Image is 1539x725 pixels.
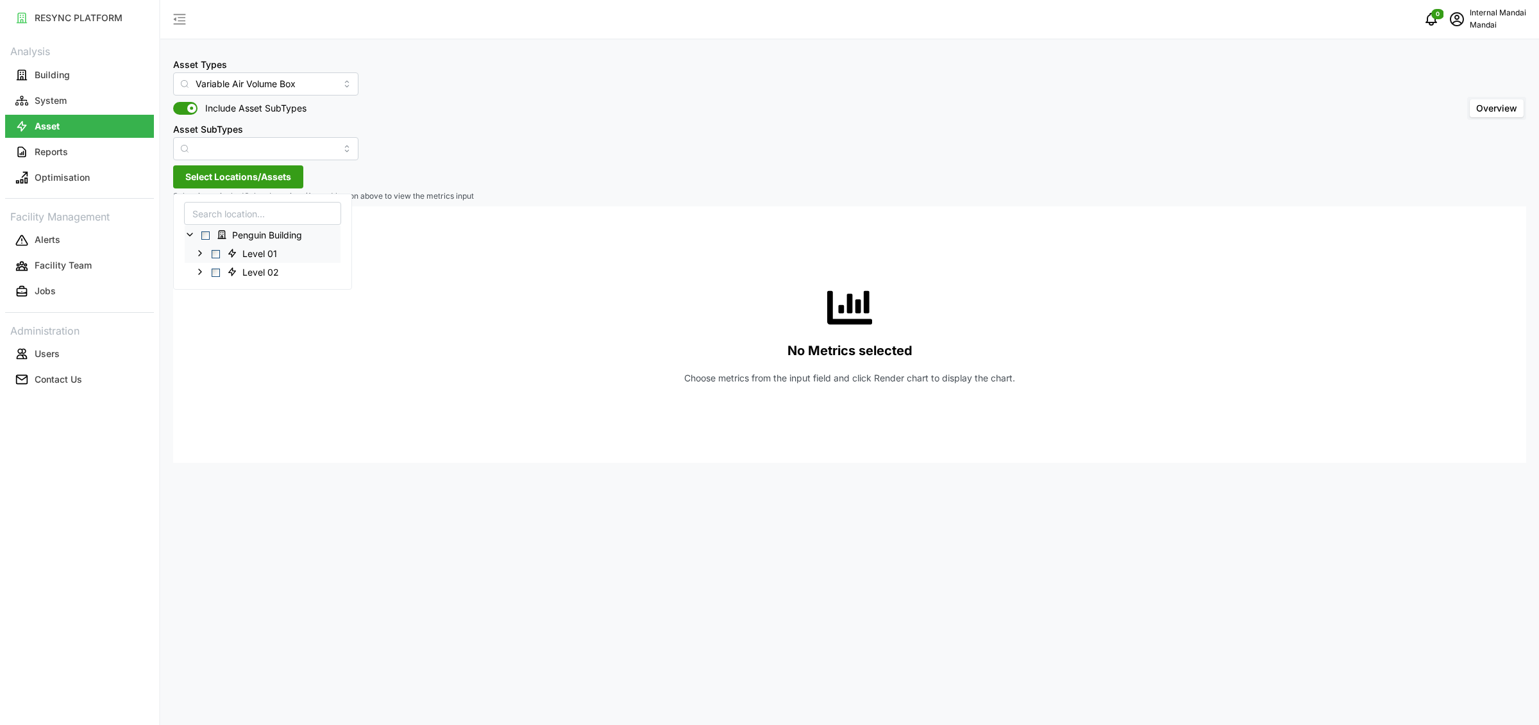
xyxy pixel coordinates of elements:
p: Users [35,347,60,360]
p: Internal Mandai [1470,7,1526,19]
a: Optimisation [5,165,154,190]
label: Asset SubTypes [173,122,243,137]
label: Asset Types [173,58,227,72]
button: notifications [1418,6,1444,32]
span: 0 [1436,10,1440,19]
p: Facility Management [5,206,154,225]
span: Select Penguin Building [201,231,210,240]
p: System [35,94,67,107]
p: Alerts [35,233,60,246]
a: Facility Team [5,253,154,279]
a: RESYNC PLATFORM [5,5,154,31]
button: Optimisation [5,166,154,189]
p: Reports [35,146,68,158]
a: Building [5,62,154,88]
div: Select Locations/Assets [173,194,352,290]
p: No Metrics selected [787,340,912,362]
p: Analysis [5,41,154,60]
input: Search location... [184,202,341,225]
p: Asset [35,120,60,133]
button: RESYNC PLATFORM [5,6,154,29]
button: Contact Us [5,368,154,391]
button: Building [5,63,154,87]
span: Level 02 [222,263,288,279]
button: Reports [5,140,154,163]
p: Mandai [1470,19,1526,31]
span: Overview [1476,103,1517,113]
span: Select Locations/Assets [185,166,291,188]
button: schedule [1444,6,1470,32]
p: Contact Us [35,373,82,386]
button: System [5,89,154,112]
span: Level 01 [242,247,277,260]
span: Penguin Building [232,229,302,242]
button: Facility Team [5,254,154,278]
span: Select Level 02 [212,268,220,276]
a: Reports [5,139,154,165]
p: Choose metrics from the input field and click Render chart to display the chart. [684,372,1015,385]
p: Optimisation [35,171,90,184]
button: Jobs [5,280,154,303]
p: Select items in the 'Select Locations/Assets' button above to view the metrics input [173,191,1526,202]
a: Contact Us [5,367,154,392]
span: Level 01 [222,246,286,261]
button: Users [5,342,154,365]
span: Include Asset SubTypes [198,102,307,115]
p: Facility Team [35,259,92,272]
p: Building [35,69,70,81]
span: Select Level 01 [212,249,220,258]
p: Jobs [35,285,56,297]
button: Asset [5,115,154,138]
button: Select Locations/Assets [173,165,303,188]
a: Users [5,341,154,367]
a: Jobs [5,279,154,304]
a: Alerts [5,228,154,253]
span: Level 02 [242,265,279,278]
span: Penguin Building [212,227,311,242]
a: System [5,88,154,113]
p: Administration [5,321,154,339]
button: Alerts [5,229,154,252]
p: RESYNC PLATFORM [35,12,122,24]
a: Asset [5,113,154,139]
